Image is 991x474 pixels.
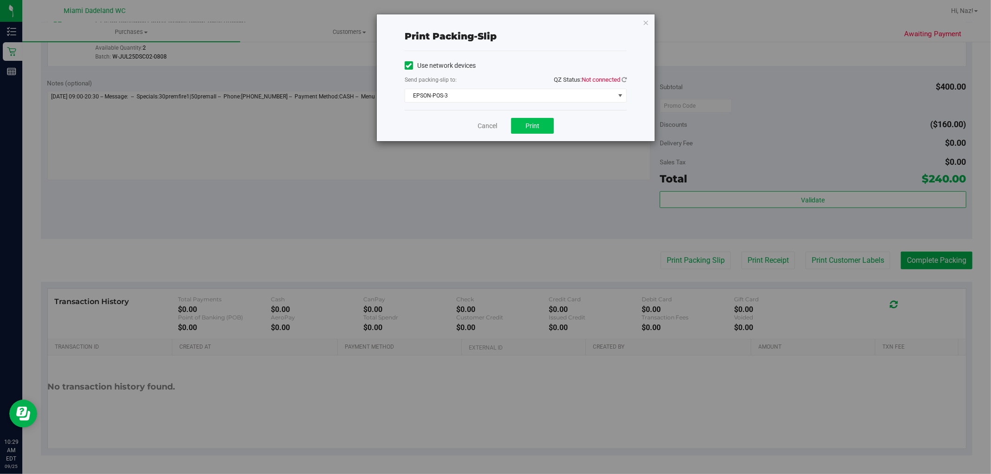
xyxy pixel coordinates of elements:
button: Print [511,118,554,134]
iframe: Resource center [9,400,37,428]
span: QZ Status: [554,76,627,83]
span: Not connected [582,76,620,83]
a: Cancel [478,121,497,131]
label: Use network devices [405,61,476,71]
span: select [615,89,626,102]
label: Send packing-slip to: [405,76,457,84]
span: Print packing-slip [405,31,497,42]
span: Print [525,122,539,130]
span: EPSON-POS-3 [405,89,615,102]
